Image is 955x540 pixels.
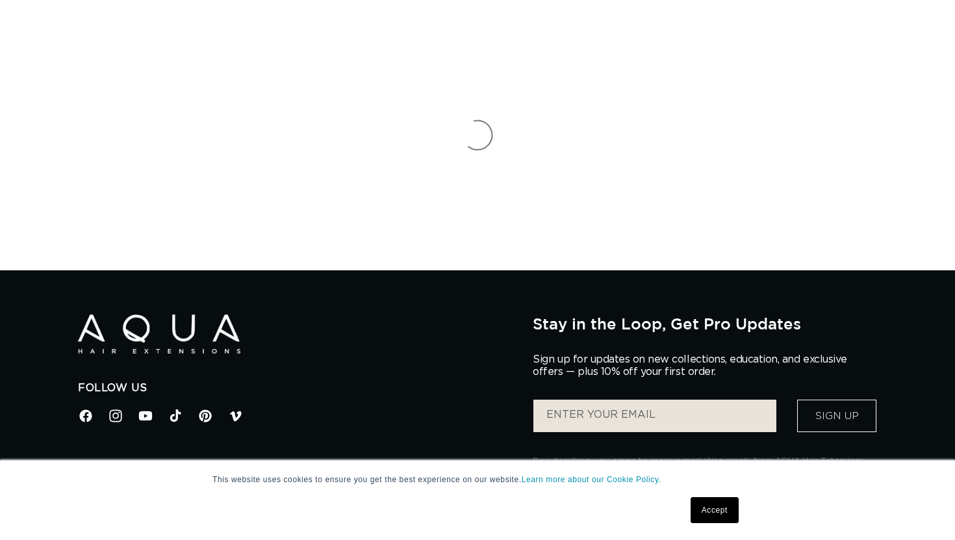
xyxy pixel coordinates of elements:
[533,315,877,333] h2: Stay in the Loop, Get Pro Updates
[533,354,858,378] p: Sign up for updates on new collections, education, and exclusive offers — plus 10% off your first...
[78,315,240,354] img: Aqua Hair Extensions
[533,454,877,482] p: By subscribing, you agree to receive marketing emails from AQUA Hair Extensions. You may unsubscr...
[691,497,739,523] a: Accept
[522,475,661,484] a: Learn more about our Cookie Policy.
[533,400,776,432] input: ENTER YOUR EMAIL
[78,381,513,395] h2: Follow Us
[212,474,743,485] p: This website uses cookies to ensure you get the best experience on our website.
[797,400,876,432] button: Sign Up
